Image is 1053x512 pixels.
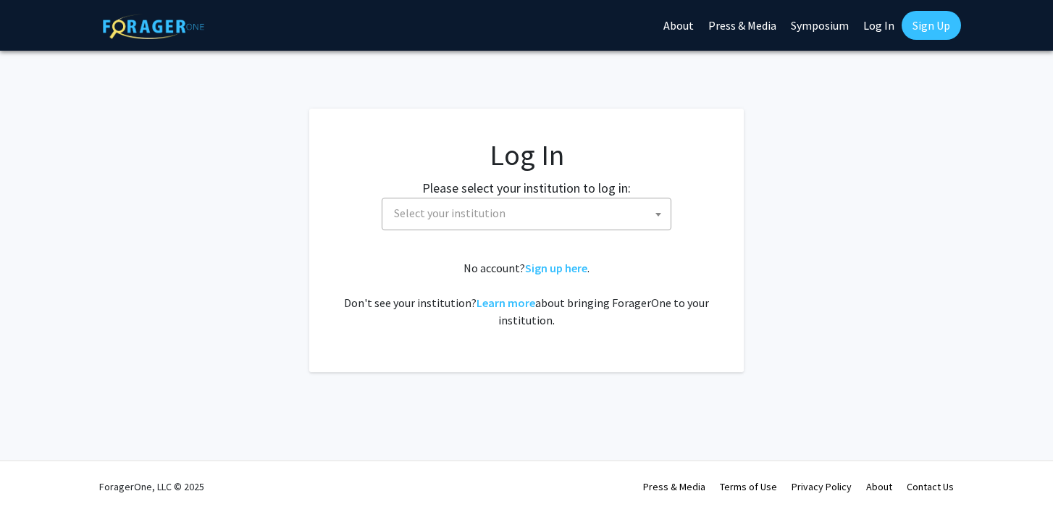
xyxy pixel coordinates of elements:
a: Press & Media [643,480,705,493]
a: Privacy Policy [792,480,852,493]
span: Select your institution [388,198,671,228]
a: Contact Us [907,480,954,493]
div: ForagerOne, LLC © 2025 [99,461,204,512]
label: Please select your institution to log in: [422,178,631,198]
span: Select your institution [394,206,505,220]
span: Select your institution [382,198,671,230]
a: Sign Up [902,11,961,40]
img: ForagerOne Logo [103,14,204,39]
a: Sign up here [525,261,587,275]
a: Terms of Use [720,480,777,493]
a: About [866,480,892,493]
div: No account? . Don't see your institution? about bringing ForagerOne to your institution. [338,259,715,329]
h1: Log In [338,138,715,172]
a: Learn more about bringing ForagerOne to your institution [477,295,535,310]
